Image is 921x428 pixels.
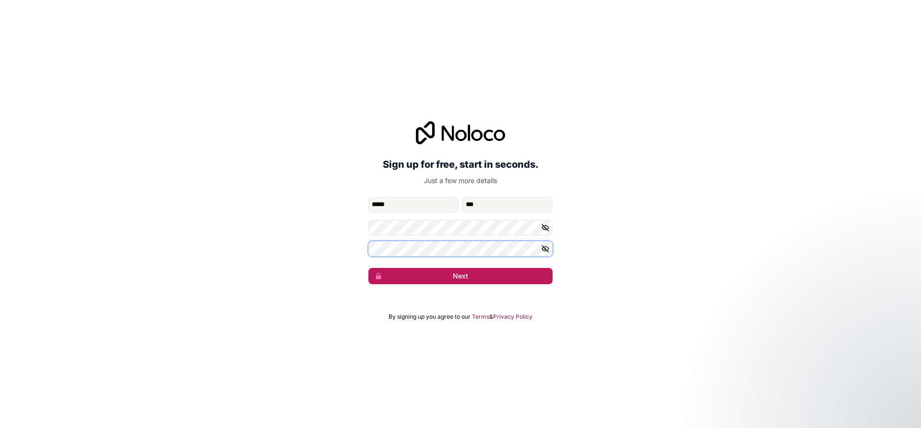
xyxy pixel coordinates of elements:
[368,220,553,235] input: Password
[389,313,471,321] span: By signing up you agree to our
[472,313,489,321] a: Terms
[729,356,921,423] iframe: Intercom notifications message
[368,241,553,256] input: Confirm password
[493,313,532,321] a: Privacy Policy
[368,156,553,173] h2: Sign up for free, start in seconds.
[368,176,553,185] p: Just a few more details
[368,197,459,212] input: given-name
[368,268,553,284] button: Next
[489,313,493,321] span: &
[462,197,553,212] input: family-name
